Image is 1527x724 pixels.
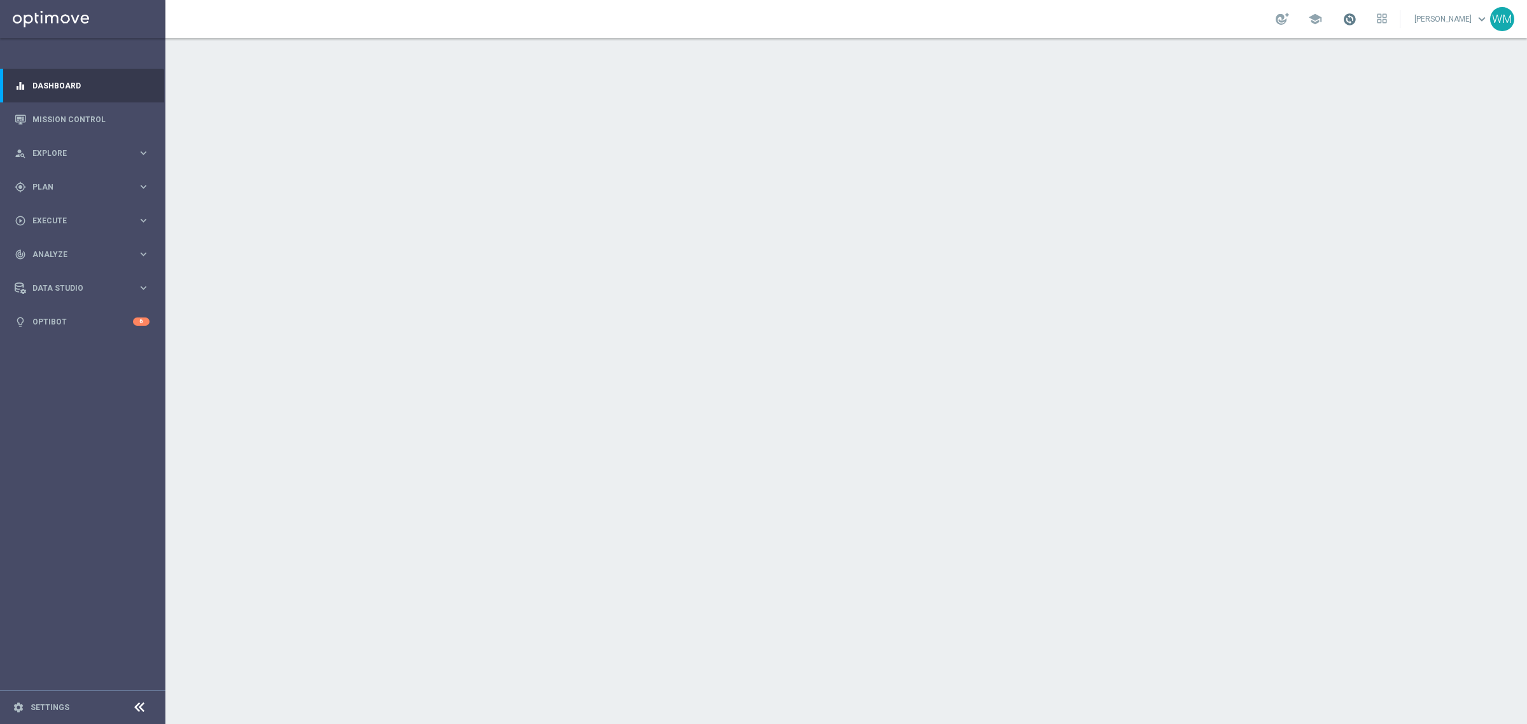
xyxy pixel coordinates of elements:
i: equalizer [15,80,26,92]
i: play_circle_outline [15,215,26,226]
div: Optibot [15,305,150,338]
button: equalizer Dashboard [14,81,150,91]
i: keyboard_arrow_right [137,181,150,193]
i: keyboard_arrow_right [137,282,150,294]
i: settings [13,702,24,713]
i: keyboard_arrow_right [137,147,150,159]
button: play_circle_outline Execute keyboard_arrow_right [14,216,150,226]
button: Mission Control [14,115,150,125]
i: gps_fixed [15,181,26,193]
div: Execute [15,215,137,226]
span: Plan [32,183,137,191]
i: keyboard_arrow_right [137,214,150,226]
span: Analyze [32,251,137,258]
span: Data Studio [32,284,137,292]
a: Mission Control [32,102,150,136]
span: school [1308,12,1322,26]
a: Settings [31,704,69,711]
div: Dashboard [15,69,150,102]
a: [PERSON_NAME]keyboard_arrow_down [1413,10,1490,29]
i: lightbulb [15,316,26,328]
span: keyboard_arrow_down [1475,12,1489,26]
i: track_changes [15,249,26,260]
i: person_search [15,148,26,159]
button: person_search Explore keyboard_arrow_right [14,148,150,158]
div: Data Studio [15,282,137,294]
button: gps_fixed Plan keyboard_arrow_right [14,182,150,192]
button: track_changes Analyze keyboard_arrow_right [14,249,150,260]
div: Plan [15,181,137,193]
i: keyboard_arrow_right [137,248,150,260]
a: Dashboard [32,69,150,102]
button: lightbulb Optibot 6 [14,317,150,327]
button: Data Studio keyboard_arrow_right [14,283,150,293]
div: Analyze [15,249,137,260]
div: Mission Control [15,102,150,136]
div: Explore [15,148,137,159]
div: 6 [133,317,150,326]
span: Explore [32,150,137,157]
span: Execute [32,217,137,225]
div: WM [1490,7,1514,31]
a: Optibot [32,305,133,338]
